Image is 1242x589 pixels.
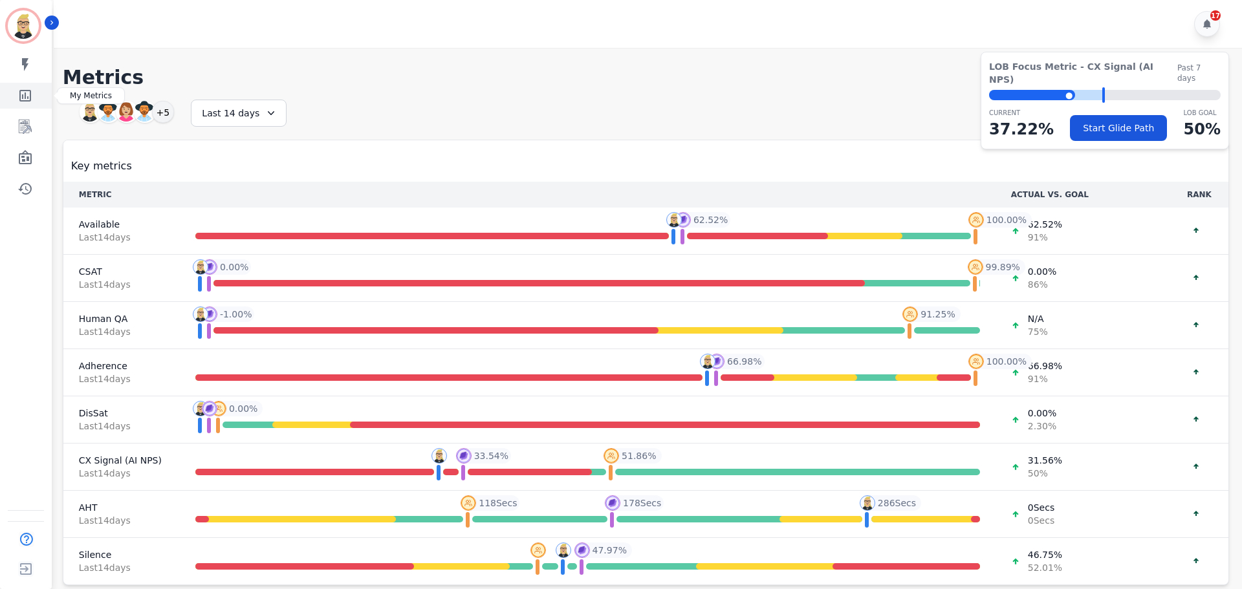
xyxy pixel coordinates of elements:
[666,212,682,228] img: profile-pic
[1028,548,1062,561] span: 46.75 %
[431,448,447,464] img: profile-pic
[79,265,164,278] span: CSAT
[1028,231,1062,244] span: 91 %
[79,548,164,561] span: Silence
[79,467,164,480] span: Last 14 day s
[1170,182,1228,208] th: RANK
[79,312,164,325] span: Human QA
[202,259,217,275] img: profile-pic
[211,401,226,416] img: profile-pic
[675,212,691,228] img: profile-pic
[556,542,571,558] img: profile-pic
[79,501,164,514] span: AHT
[968,212,984,228] img: profile-pic
[622,449,656,462] span: 51.86 %
[1184,118,1221,141] p: 50 %
[79,561,164,574] span: Last 14 day s
[193,259,208,275] img: profile-pic
[593,544,627,557] span: 47.97 %
[456,448,472,464] img: profile-pic
[1070,115,1167,141] button: Start Glide Path
[474,449,508,462] span: 33.54 %
[700,354,715,369] img: profile-pic
[461,495,476,511] img: profile-pic
[1028,514,1054,527] span: 0 Secs
[1184,108,1221,118] p: LOB Goal
[220,308,252,321] span: -1.00 %
[860,495,875,511] img: profile-pic
[986,261,1020,273] span: 99.89 %
[709,354,724,369] img: profile-pic
[530,542,546,558] img: profile-pic
[604,448,619,464] img: profile-pic
[902,306,918,322] img: profile-pic
[1028,218,1062,231] span: 62.52 %
[191,100,287,127] div: Last 14 days
[202,401,217,416] img: profile-pic
[1210,10,1221,21] div: 17
[996,182,1170,208] th: ACTUAL VS. GOAL
[71,158,132,174] span: Key metrics
[79,420,164,433] span: Last 14 day s
[1028,467,1062,480] span: 50 %
[79,407,164,420] span: DisSat
[1177,63,1221,83] span: Past 7 days
[727,355,761,368] span: 66.98 %
[63,182,180,208] th: METRIC
[1028,325,1048,338] span: 75 %
[1028,407,1056,420] span: 0.00 %
[1028,359,1062,372] span: 66.98 %
[79,372,164,385] span: Last 14 day s
[989,60,1177,86] span: LOB Focus Metric - CX Signal (AI NPS)
[79,454,164,467] span: CX Signal (AI NPS)
[605,495,620,511] img: profile-pic
[1028,561,1062,574] span: 52.01 %
[8,10,39,41] img: Bordered avatar
[63,66,1229,89] h1: Metrics
[79,218,164,231] span: Available
[693,213,728,226] span: 62.52 %
[623,497,661,509] span: 178 Secs
[79,359,164,372] span: Adherence
[986,213,1027,226] span: 100.00 %
[989,90,1075,100] div: ⬤
[229,402,257,415] span: 0.00 %
[921,308,955,321] span: 91.25 %
[79,514,164,527] span: Last 14 day s
[986,355,1027,368] span: 100.00 %
[1028,454,1062,467] span: 31.56 %
[202,306,217,322] img: profile-pic
[968,354,984,369] img: profile-pic
[1028,372,1062,385] span: 91 %
[1028,278,1056,291] span: 86 %
[1028,501,1054,514] span: 0 Secs
[193,401,208,416] img: profile-pic
[79,231,164,244] span: Last 14 day s
[1028,312,1048,325] span: N/A
[152,101,174,123] div: +5
[220,261,248,273] span: 0.00 %
[574,542,590,558] img: profile-pic
[79,325,164,338] span: Last 14 day s
[989,108,1054,118] p: CURRENT
[878,497,916,509] span: 286 Secs
[479,497,517,509] span: 118 Secs
[1028,420,1056,433] span: 2.30 %
[968,259,983,275] img: profile-pic
[79,278,164,291] span: Last 14 day s
[989,118,1054,141] p: 37.22 %
[1028,265,1056,278] span: 0.00 %
[193,306,208,322] img: profile-pic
